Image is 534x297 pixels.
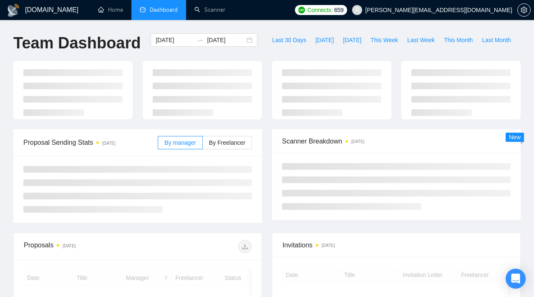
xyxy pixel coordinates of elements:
[307,5,332,15] span: Connects:
[98,6,123,13] a: homeHome
[311,33,338,47] button: [DATE]
[334,5,343,15] span: 659
[315,35,334,45] span: [DATE]
[164,139,196,146] span: By manager
[140,7,146,13] span: dashboard
[354,7,360,13] span: user
[343,35,361,45] span: [DATE]
[403,33,439,47] button: Last Week
[517,7,531,13] a: setting
[197,37,204,43] span: to
[439,33,477,47] button: This Month
[282,240,510,250] span: Invitations
[102,141,115,146] time: [DATE]
[267,33,311,47] button: Last 30 Days
[272,35,306,45] span: Last 30 Days
[517,3,531,17] button: setting
[282,136,511,146] span: Scanner Breakdown
[482,35,511,45] span: Last Month
[23,137,158,148] span: Proposal Sending Stats
[444,35,473,45] span: This Month
[13,33,141,53] h1: Team Dashboard
[506,269,526,289] div: Open Intercom Messenger
[298,7,305,13] img: upwork-logo.png
[7,4,20,17] img: logo
[366,33,403,47] button: This Week
[509,134,521,141] span: New
[477,33,515,47] button: Last Month
[150,6,178,13] span: Dashboard
[209,139,245,146] span: By Freelancer
[407,35,435,45] span: Last Week
[24,240,138,253] div: Proposals
[322,243,335,248] time: [DATE]
[194,6,225,13] a: searchScanner
[518,7,530,13] span: setting
[370,35,398,45] span: This Week
[156,35,194,45] input: Start date
[63,244,76,248] time: [DATE]
[197,37,204,43] span: swap-right
[351,139,364,144] time: [DATE]
[207,35,245,45] input: End date
[338,33,366,47] button: [DATE]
